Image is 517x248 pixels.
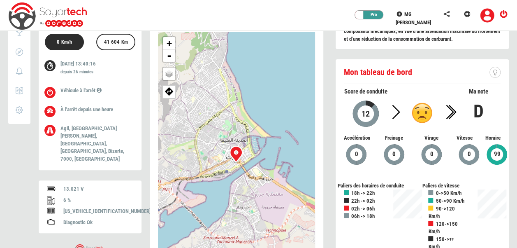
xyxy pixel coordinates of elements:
span: 0 [392,150,396,159]
span: Mon tableau de bord [344,67,412,77]
b: D [473,101,484,122]
span: 0 [467,150,471,159]
b: 50->90 Km/h [436,198,464,204]
span: Freinage [381,134,406,142]
div: Diagnostic Ok [63,219,133,227]
b: 0->50 Km/h [436,190,461,196]
span: depuis une heure [78,106,113,112]
div: 6 % [63,197,133,204]
b: 22h -> 02h [351,198,375,204]
span: Horaire [485,134,501,142]
div: 41 604 [100,35,132,51]
b: 18h -> 22h [351,190,375,196]
span: 99 [494,150,501,159]
label: Km [121,39,128,46]
div: Paliers des horaires de conduite [338,182,422,190]
span: Afficher ma position sur google map [163,86,175,96]
span: Vitesse [457,134,473,142]
span: Score de conduite [344,88,387,95]
div: 0 [53,35,76,51]
b: 02h -> 06h [351,206,375,212]
p: Agil, [GEOGRAPHIC_DATA][PERSON_NAME], [GEOGRAPHIC_DATA], [GEOGRAPHIC_DATA], Bizerte, 7000, [GEOGR... [60,125,129,163]
span: 0 [430,150,434,159]
p: [DATE] 13:40:16 [60,60,129,77]
b: La principale fonction de l’huile de moteur est la lubrification des composants mécaniques, en vu... [344,21,500,42]
img: directions.png [165,87,174,96]
img: d.png [412,103,432,123]
label: Km/h [61,39,72,46]
b: 90->120 Km/h [428,206,454,220]
a: Layers [163,68,175,80]
span: Ma note [469,88,488,95]
div: [US_VEHICLE_IDENTIFICATION_NUMBER] [63,208,133,215]
a: Zoom in [163,37,175,49]
div: 13.021 V [63,185,133,193]
span: 0 [355,150,359,159]
div: Pro [359,11,384,19]
span: 12 [361,109,370,119]
label: depuis 26 minutes [60,69,93,75]
a: Zoom out [163,49,175,62]
span: À l'arrêt [60,106,77,112]
div: Paliers de vitesse [422,182,507,190]
p: Véhicule à l'arrêt [60,87,129,95]
span: Accélération [344,134,369,142]
b: 06h -> 18h [351,213,375,219]
span: Virage [419,134,444,142]
b: 120->150 Km/h [428,221,457,235]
